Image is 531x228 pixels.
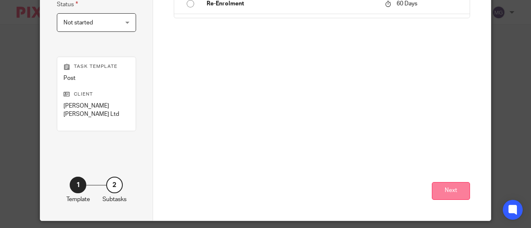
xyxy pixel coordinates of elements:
p: Subtasks [102,195,127,204]
p: Template [66,195,90,204]
div: 1 [70,177,86,193]
p: Client [63,91,129,98]
p: [PERSON_NAME] [PERSON_NAME] Ltd [63,102,129,119]
button: Next [432,182,470,200]
div: 2 [106,177,123,193]
p: Post [63,74,129,82]
span: 60 Days [397,1,417,7]
p: Task template [63,63,129,70]
span: Not started [63,20,93,26]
